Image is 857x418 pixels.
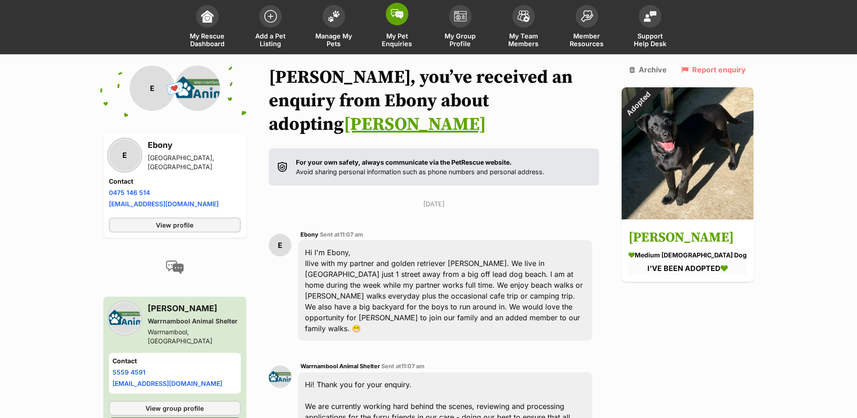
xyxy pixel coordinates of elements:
a: Manage My Pets [302,0,365,54]
a: Adopted [622,212,754,221]
span: Warrnambool Animal Shelter [300,363,380,370]
img: add-pet-listing-icon-0afa8454b4691262ce3f59096e99ab1cd57d4a30225e0717b998d2c9b9846f56.svg [264,10,277,23]
span: My Pet Enquiries [377,32,417,47]
img: conversation-icon-4a6f8262b818ee0b60e3300018af0b2d0b884aa5de6e9bcb8d3d4eeb1a70a7c4.svg [166,261,184,274]
div: Adopted [609,75,667,133]
div: Warrnambool, [GEOGRAPHIC_DATA] [148,328,241,346]
img: member-resources-icon-8e73f808a243e03378d46382f2149f9095a855e16c252ad45f914b54edf8863c.svg [581,10,593,22]
div: [GEOGRAPHIC_DATA], [GEOGRAPHIC_DATA] [148,153,241,171]
a: [PERSON_NAME] [344,113,486,136]
div: Warrnambool Animal Shelter [148,317,241,326]
a: Add a Pet Listing [239,0,302,54]
span: 💌 [165,79,185,98]
a: My Team Members [492,0,555,54]
a: My Rescue Dashboard [176,0,239,54]
div: medium [DEMOGRAPHIC_DATA] Dog [628,251,747,260]
h3: [PERSON_NAME] [628,228,747,248]
a: 0475 146 514 [109,189,150,196]
div: I'VE BEEN ADOPTED [628,262,747,275]
div: E [269,234,291,256]
span: Sent at [320,231,363,238]
span: Manage My Pets [314,32,354,47]
img: Warrnambool Animal Shelter profile pic [175,66,220,111]
span: Add a Pet Listing [250,32,291,47]
img: dashboard-icon-eb2f2d2d3e046f16d808141f083e7271f6b2e854fb5c12c21221c1fb7104beca.svg [201,10,214,23]
span: View profile [156,220,193,230]
a: Support Help Desk [618,0,682,54]
span: Member Resources [567,32,607,47]
h1: [PERSON_NAME], you’ve received an enquiry from Ebony about adopting [269,66,599,136]
a: 5559 4591 [112,368,145,376]
span: My Rescue Dashboard [187,32,228,47]
span: View group profile [145,404,204,413]
div: Hi I'm Ebony, Ilive with my partner and golden retriever [PERSON_NAME]. We live in [GEOGRAPHIC_DA... [298,240,592,341]
img: pet-enquiries-icon-7e3ad2cf08bfb03b45e93fb7055b45f3efa6380592205ae92323e6603595dc1f.svg [391,9,403,19]
h3: [PERSON_NAME] [148,302,241,315]
span: Sent at [381,363,425,370]
img: group-profile-icon-3fa3cf56718a62981997c0bc7e787c4b2cf8bcc04b72c1350f741eb67cf2f40e.svg [454,11,467,22]
a: [EMAIL_ADDRESS][DOMAIN_NAME] [112,380,222,387]
span: Ebony [300,231,318,238]
a: My Group Profile [429,0,492,54]
a: View group profile [109,401,241,416]
img: Warrnambool Animal Shelter profile pic [109,302,140,334]
a: Member Resources [555,0,618,54]
img: Warrnambool Animal Shelter profile pic [269,366,291,388]
img: team-members-icon-5396bd8760b3fe7c0b43da4ab00e1e3bb1a5d9ba89233759b79545d2d3fc5d0d.svg [517,10,530,22]
a: Archive [629,66,667,74]
span: 11:07 am [401,363,425,370]
img: Jesse [622,87,754,219]
span: Support Help Desk [630,32,670,47]
p: Avoid sharing personal information such as phone numbers and personal address. [296,157,544,177]
strong: For your own safety, always communicate via the PetRescue website. [296,158,512,166]
a: My Pet Enquiries [365,0,429,54]
p: [DATE] [269,199,599,209]
a: [PERSON_NAME] medium [DEMOGRAPHIC_DATA] Dog I'VE BEEN ADOPTED [622,221,754,282]
div: E [130,66,175,111]
span: My Group Profile [440,32,481,47]
img: help-desk-icon-fdf02630f3aa405de69fd3d07c3f3aa587a6932b1a1747fa1d2bba05be0121f9.svg [644,11,656,22]
h3: Ebony [148,139,241,152]
a: [EMAIL_ADDRESS][DOMAIN_NAME] [109,200,219,208]
span: My Team Members [503,32,544,47]
h4: Contact [109,177,241,186]
img: manage-my-pets-icon-02211641906a0b7f246fdf0571729dbe1e7629f14944591b6c1af311fb30b64b.svg [328,10,340,22]
span: 11:07 am [340,231,363,238]
a: View profile [109,218,241,233]
a: Report enquiry [681,66,746,74]
h4: Contact [112,356,238,366]
div: E [109,139,140,171]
